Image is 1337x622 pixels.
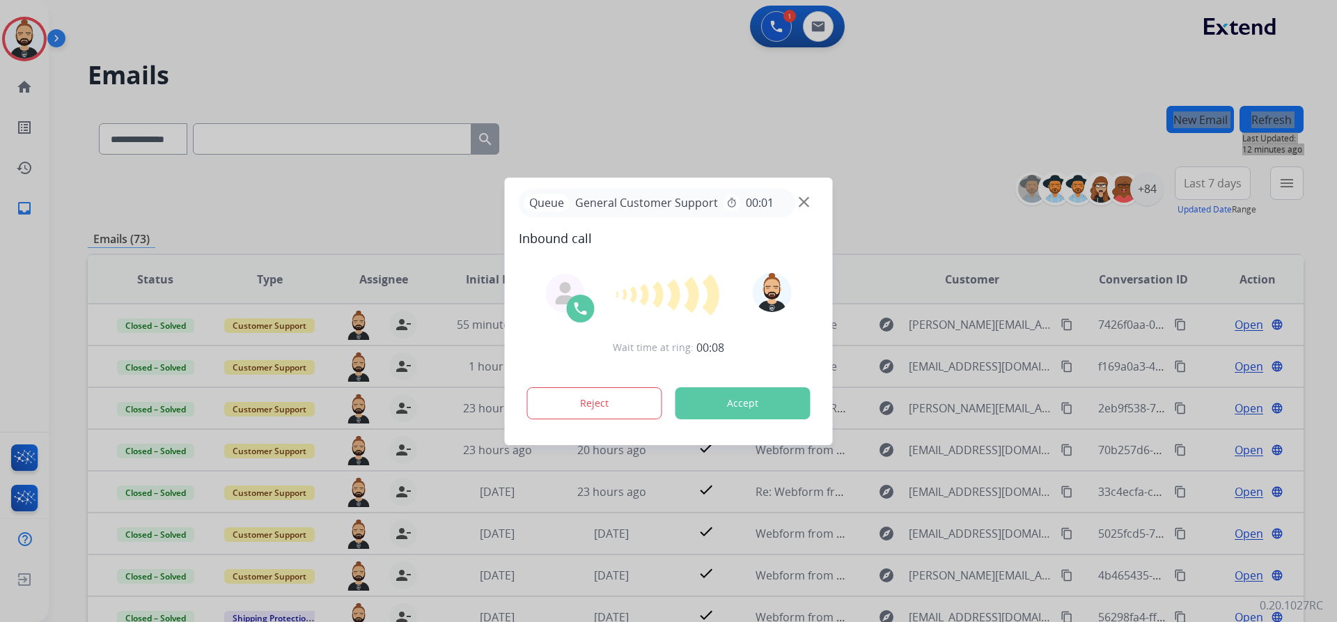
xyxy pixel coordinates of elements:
[613,341,694,355] span: Wait time at ring:
[524,194,570,212] p: Queue
[746,194,774,211] span: 00:01
[554,282,577,304] img: agent-avatar
[696,339,724,356] span: 00:08
[675,387,811,419] button: Accept
[726,197,737,208] mat-icon: timer
[570,194,724,211] span: General Customer Support
[1260,597,1323,614] p: 0.20.1027RC
[572,300,589,317] img: call-icon
[527,387,662,419] button: Reject
[799,196,809,207] img: close-button
[519,228,819,248] span: Inbound call
[752,273,791,312] img: avatar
